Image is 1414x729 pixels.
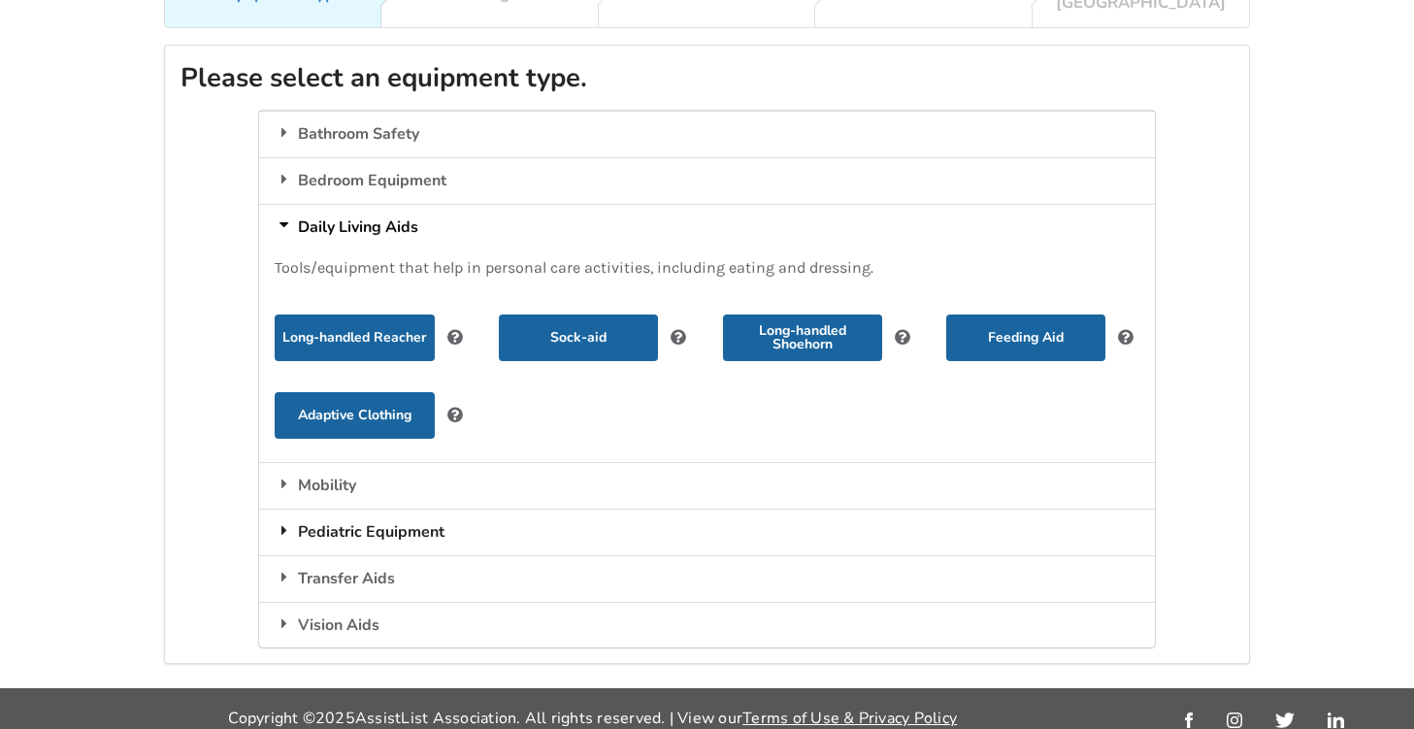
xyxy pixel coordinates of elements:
a: Terms of Use & Privacy Policy [742,708,957,729]
div: Daily Living Aids [259,204,1154,250]
div: Vision Aids [259,602,1154,648]
div: Pediatric Equipment [259,509,1154,555]
div: Transfer Aids [259,555,1154,602]
div: Bathroom Safety [259,111,1154,157]
button: Long-handled Shoehorn [723,315,882,361]
h2: Please select an equipment type. [181,61,1233,95]
img: instagram_link [1227,712,1242,728]
button: Feeding Aid [946,315,1105,361]
button: Long-handled Reacher [275,315,434,361]
img: twitter_link [1275,712,1294,728]
button: Sock-aid [499,315,658,361]
button: Adaptive Clothing [275,392,434,439]
div: Mobility [259,462,1154,509]
img: linkedin_link [1328,712,1344,728]
img: facebook_link [1185,712,1193,728]
div: Bedroom Equipment [259,157,1154,204]
span: Tools/equipment that help in personal care activities, including eating and dressing. [275,258,873,277]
